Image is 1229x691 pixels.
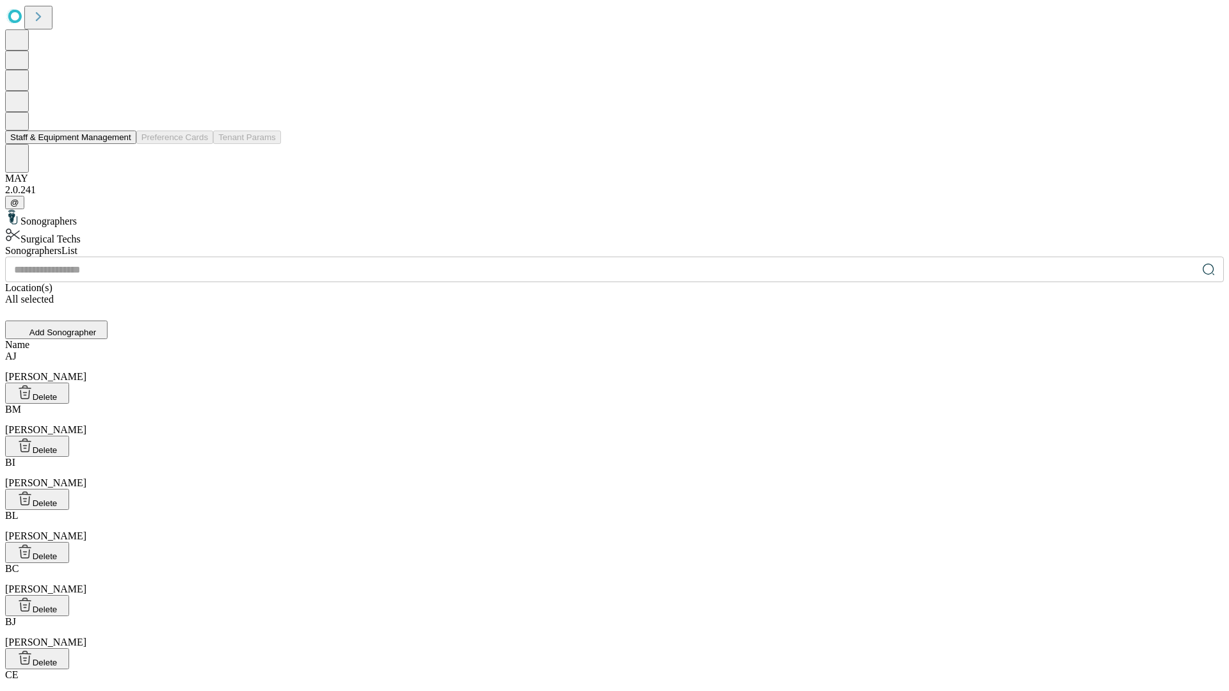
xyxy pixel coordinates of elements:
[5,184,1224,196] div: 2.0.241
[5,404,1224,436] div: [PERSON_NAME]
[5,196,24,209] button: @
[5,669,18,680] span: CE
[5,616,1224,648] div: [PERSON_NAME]
[33,392,58,402] span: Delete
[5,404,21,415] span: BM
[5,383,69,404] button: Delete
[5,227,1224,245] div: Surgical Techs
[5,245,1224,257] div: Sonographers List
[5,339,1224,351] div: Name
[5,173,1224,184] div: MAY
[33,445,58,455] span: Delete
[5,595,69,616] button: Delete
[5,321,108,339] button: Add Sonographer
[5,616,16,627] span: BJ
[213,131,281,144] button: Tenant Params
[5,563,1224,595] div: [PERSON_NAME]
[5,351,1224,383] div: [PERSON_NAME]
[5,510,18,521] span: BL
[33,605,58,614] span: Delete
[5,457,15,468] span: BI
[5,563,19,574] span: BC
[5,131,136,144] button: Staff & Equipment Management
[5,209,1224,227] div: Sonographers
[5,510,1224,542] div: [PERSON_NAME]
[5,294,1224,305] div: All selected
[33,658,58,667] span: Delete
[33,552,58,561] span: Delete
[5,489,69,510] button: Delete
[136,131,213,144] button: Preference Cards
[5,282,52,293] span: Location(s)
[5,457,1224,489] div: [PERSON_NAME]
[33,498,58,508] span: Delete
[10,198,19,207] span: @
[5,542,69,563] button: Delete
[5,351,17,361] span: AJ
[5,648,69,669] button: Delete
[29,328,96,337] span: Add Sonographer
[5,436,69,457] button: Delete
